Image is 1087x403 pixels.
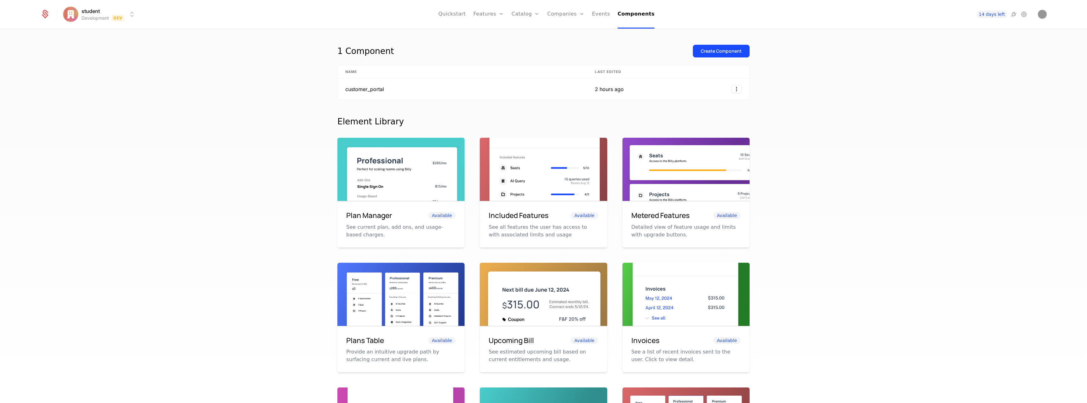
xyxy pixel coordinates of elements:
button: Open user button [1038,10,1047,19]
td: customer_portal [338,79,587,100]
p: See current plan, add ons, and usage-based charges. [346,223,456,239]
p: See all features the user has access to with associated limits and usage [489,223,598,239]
h6: Included Features [489,210,549,221]
span: Available [428,212,456,219]
a: Settings [1020,10,1028,18]
h6: Invoices [631,335,660,346]
p: See estimated upcoming bill based on current entitlements and usage. [489,348,598,363]
div: Create Component [701,48,742,54]
div: 1 Component [337,45,394,57]
span: Dev [112,15,125,21]
p: Provide an intuitive upgrade path by surfacing current and live plans. [346,348,456,363]
div: 2 hours ago [595,85,624,93]
button: Create Component [693,45,750,57]
img: Dhruv Bhotia [1038,10,1047,19]
p: Detailed view of feature usage and limits with upgrade buttons. [631,223,741,239]
div: Element Library [337,115,750,128]
h6: Metered Features [631,210,690,221]
button: Select action [732,85,742,93]
span: Available [713,337,741,344]
span: Available [570,337,598,344]
h6: Upcoming Bill [489,335,534,346]
p: See a list of recent invoices sent to the user. Click to view detail. [631,348,741,363]
a: 14 days left [976,10,1007,18]
th: Name [338,65,587,79]
span: Available [570,212,598,219]
div: Development [81,15,109,21]
img: student [63,7,78,22]
span: Available [428,337,456,344]
span: student [81,7,100,15]
h6: Plan Manager [346,210,392,221]
button: Select environment [65,7,136,21]
a: Integrations [1010,10,1018,18]
h6: Plans Table [346,335,384,346]
span: Available [713,212,741,219]
th: Last edited [587,65,632,79]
